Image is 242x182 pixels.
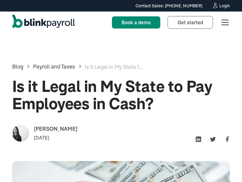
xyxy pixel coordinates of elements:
[168,16,213,29] a: Get started
[212,2,230,9] a: Login
[85,63,143,71] div: Is it Legal in My State to Pay Employees in Cash?
[12,15,75,30] a: home
[34,125,77,133] div: [PERSON_NAME]
[122,19,151,25] span: Book a demo
[219,4,230,8] div: Login
[12,62,23,71] a: Blog
[33,62,75,71] a: Payroll and Taxes
[218,15,230,30] div: menu
[136,3,202,9] div: Contact Sales: [PHONE_NUMBER]
[12,78,230,113] h1: Is it Legal in My State to Pay Employees in Cash?
[34,134,49,141] div: [DATE]
[178,19,203,25] span: Get started
[112,16,160,29] a: Book a demo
